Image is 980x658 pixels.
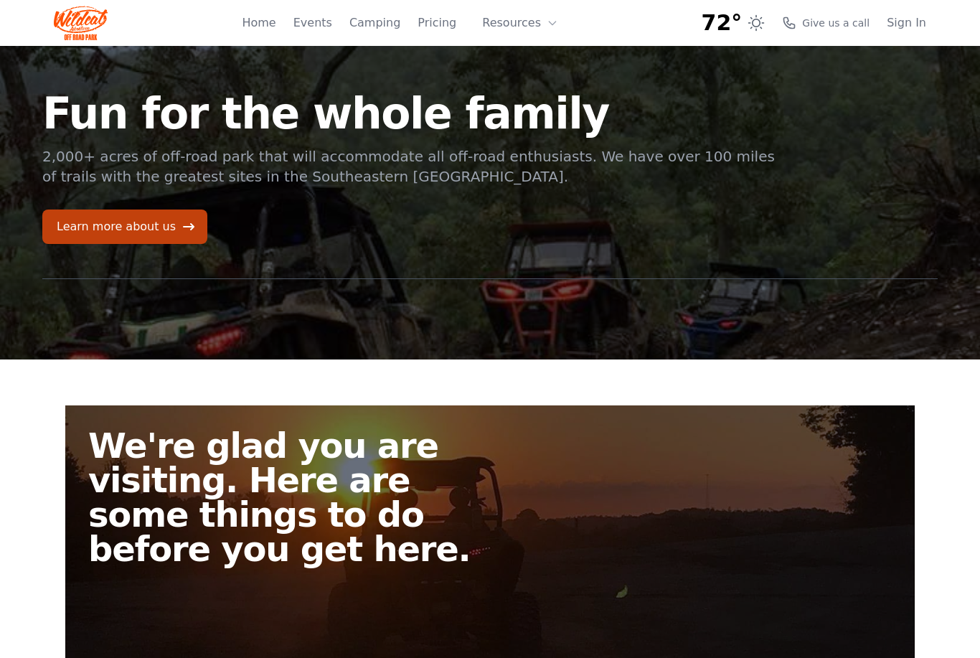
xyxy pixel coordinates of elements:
[88,428,501,566] h2: We're glad you are visiting. Here are some things to do before you get here.
[702,10,743,36] span: 72°
[887,14,926,32] a: Sign In
[802,16,870,30] span: Give us a call
[54,6,108,40] img: Wildcat Logo
[42,146,777,187] p: 2,000+ acres of off-road park that will accommodate all off-road enthusiasts. We have over 100 mi...
[242,14,275,32] a: Home
[42,210,207,244] a: Learn more about us
[42,92,777,135] h1: Fun for the whole family
[349,14,400,32] a: Camping
[418,14,456,32] a: Pricing
[473,9,567,37] button: Resources
[782,16,870,30] a: Give us a call
[293,14,332,32] a: Events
